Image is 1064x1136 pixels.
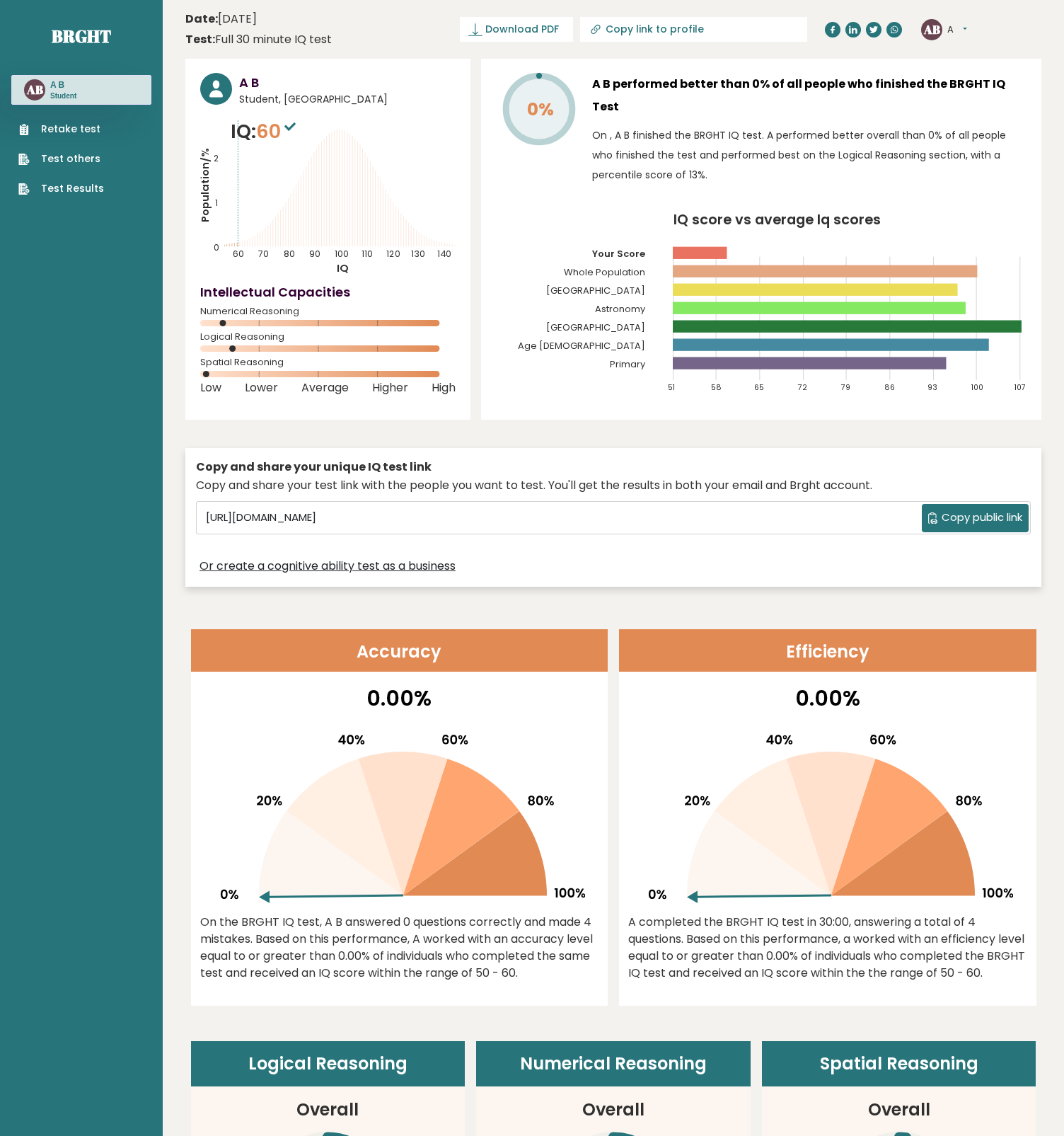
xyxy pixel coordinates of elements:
[592,125,1027,185] p: On , A B finished the BRGHT IQ test. A performed better overall than 0% of all people who finishe...
[460,17,573,42] a: Download PDF
[200,282,456,302] h4: Intellectual Capacities
[196,459,1031,476] div: Copy and share your unique IQ test link
[258,248,269,260] tspan: 70
[245,385,278,391] span: Lower
[595,302,646,316] tspan: Astronomy
[200,360,456,365] span: Spatial Reasoning
[50,79,76,91] h3: A B
[518,338,645,352] tspan: Age [DEMOGRAPHIC_DATA]
[928,382,938,393] tspan: 93
[1014,382,1026,393] tspan: 107
[947,23,967,37] button: A
[301,385,349,391] span: Average
[754,382,764,393] tspan: 65
[200,682,599,714] p: 0.00%
[239,73,456,92] h3: A B
[628,682,1027,714] p: 0.00%
[296,1097,359,1123] h3: Overall
[18,122,104,137] a: Retake test
[200,309,456,314] span: Numerical Reasoning
[200,334,456,340] span: Logical Reasoning
[26,81,43,98] text: AB
[711,382,722,393] tspan: 58
[185,11,257,28] time: [DATE]
[191,1041,466,1086] header: Logical Reasoning
[527,97,554,122] tspan: 0%
[18,151,104,166] a: Test others
[362,248,373,260] tspan: 110
[592,73,1027,118] h3: A B performed better than 0% of all people who finished the BRGHT IQ Test
[197,148,212,222] tspan: Population/%
[610,357,646,370] tspan: Primary
[971,382,983,393] tspan: 100
[546,284,645,297] tspan: [GEOGRAPHIC_DATA]
[884,382,895,393] tspan: 86
[942,510,1022,526] span: Copy public link
[868,1097,930,1123] h3: Overall
[200,914,599,982] div: On the BRGHT IQ test, A B answered 0 questions correctly and made 4 mistakes. Based on this perfo...
[239,92,456,107] span: Student, [GEOGRAPHIC_DATA]
[256,118,299,144] span: 60
[199,558,456,575] a: Or create a cognitive ability test as a business
[214,152,219,164] tspan: 2
[628,914,1027,982] div: A completed the BRGHT IQ test in 30:00, answering a total of 4 questions. Based on this performan...
[214,241,219,253] tspan: 0
[485,22,559,37] span: Download PDF
[922,504,1029,532] button: Copy public link
[476,1041,751,1086] header: Numerical Reasoning
[411,248,425,260] tspan: 130
[668,382,675,393] tspan: 51
[797,382,807,393] tspan: 72
[591,247,645,260] tspan: Your Score
[762,1041,1036,1086] header: Spatial Reasoning
[923,21,940,37] text: AB
[191,629,608,672] header: Accuracy
[233,248,244,260] tspan: 60
[386,248,400,260] tspan: 120
[52,25,111,47] a: Brght
[619,629,1036,672] header: Efficiency
[437,248,451,260] tspan: 140
[231,117,299,146] p: IQ:
[840,382,850,393] tspan: 79
[50,91,76,101] p: Student
[196,477,1031,494] div: Copy and share your test link with the people you want to test. You'll get the results in both yo...
[372,385,408,391] span: Higher
[337,260,349,275] tspan: IQ
[582,1097,644,1123] h3: Overall
[200,385,221,391] span: Low
[18,181,104,196] a: Test Results
[546,321,645,334] tspan: [GEOGRAPHIC_DATA]
[284,248,295,260] tspan: 80
[564,265,645,279] tspan: Whole Population
[185,11,218,27] b: Date:
[309,248,320,260] tspan: 90
[432,385,456,391] span: High
[215,197,218,209] tspan: 1
[335,248,349,260] tspan: 100
[185,31,332,48] div: Full 30 minute IQ test
[185,31,215,47] b: Test:
[673,210,881,229] tspan: IQ score vs average Iq scores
